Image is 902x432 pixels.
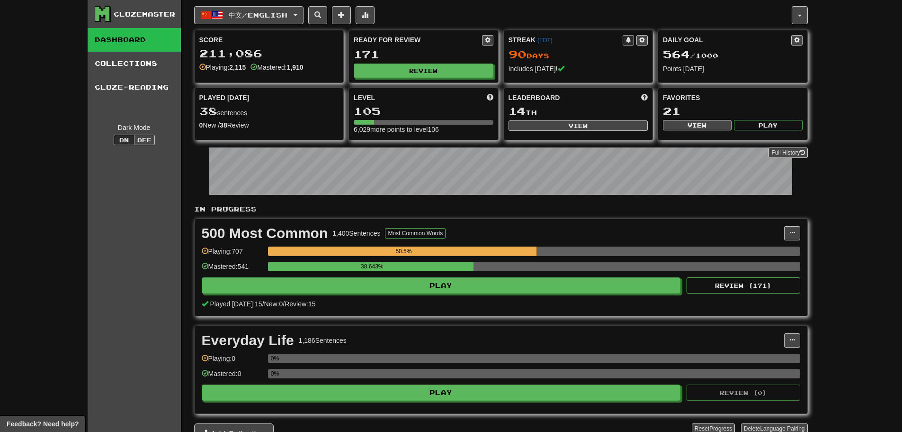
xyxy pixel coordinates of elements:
div: Favorites [663,93,803,102]
strong: 0 [199,121,203,129]
div: 38.643% [271,262,473,271]
span: Review: 15 [285,300,315,308]
div: 21 [663,105,803,117]
div: Ready for Review [354,35,482,45]
a: Cloze-Reading [88,75,181,99]
span: 中文 / English [229,11,287,19]
button: Review (171) [687,277,800,294]
button: Off [134,135,155,145]
span: Leaderboard [509,93,560,102]
div: Includes [DATE]! [509,64,648,74]
span: Progress [709,425,732,432]
span: 90 [509,47,527,61]
span: New: 0 [264,300,283,308]
a: (EDT) [537,37,553,44]
div: 1,400 Sentences [332,229,380,238]
span: Played [DATE]: 15 [210,300,262,308]
span: / [262,300,264,308]
button: Play [202,385,681,401]
div: 105 [354,105,493,117]
div: Score [199,35,339,45]
div: Points [DATE] [663,64,803,74]
button: Play [734,120,803,130]
span: 38 [199,104,217,118]
div: Playing: [199,63,246,72]
button: View [509,120,648,131]
button: Review (0) [687,385,800,401]
span: 14 [509,104,526,118]
div: 211,086 [199,47,339,59]
div: New / Review [199,120,339,130]
p: In Progress [194,204,808,214]
div: Clozemaster [114,9,175,19]
span: Open feedback widget [7,419,79,429]
button: Add sentence to collection [332,6,351,24]
a: Dashboard [88,28,181,52]
span: 564 [663,47,690,61]
button: Review [354,64,493,78]
div: Daily Goal [663,35,791,46]
div: 171 [354,48,493,60]
button: More stats [356,6,375,24]
button: Most Common Words [385,228,446,239]
a: Full History [768,147,807,158]
button: On [114,135,134,145]
div: Mastered: 0 [202,369,263,385]
span: / 1000 [663,52,718,60]
div: Mastered: 541 [202,262,263,277]
button: 中文/English [194,6,304,24]
strong: 1,910 [287,64,304,71]
div: 1,186 Sentences [299,336,347,345]
button: Play [202,277,681,294]
span: Language Pairing [760,425,804,432]
button: Search sentences [308,6,327,24]
div: Dark Mode [95,123,174,132]
strong: 38 [220,121,227,129]
div: Playing: 0 [202,354,263,369]
div: th [509,105,648,118]
div: Mastered: [250,63,303,72]
div: Streak [509,35,623,45]
span: / [283,300,285,308]
span: Played [DATE] [199,93,250,102]
a: Collections [88,52,181,75]
div: 50.5% [271,247,536,256]
div: 500 Most Common [202,226,328,240]
span: Score more points to level up [487,93,493,102]
div: Day s [509,48,648,61]
div: 6,029 more points to level 106 [354,125,493,134]
div: sentences [199,105,339,118]
strong: 2,115 [229,64,246,71]
div: Everyday Life [202,333,294,348]
button: View [663,120,732,130]
div: Playing: 707 [202,247,263,262]
span: Level [354,93,375,102]
span: This week in points, UTC [641,93,648,102]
